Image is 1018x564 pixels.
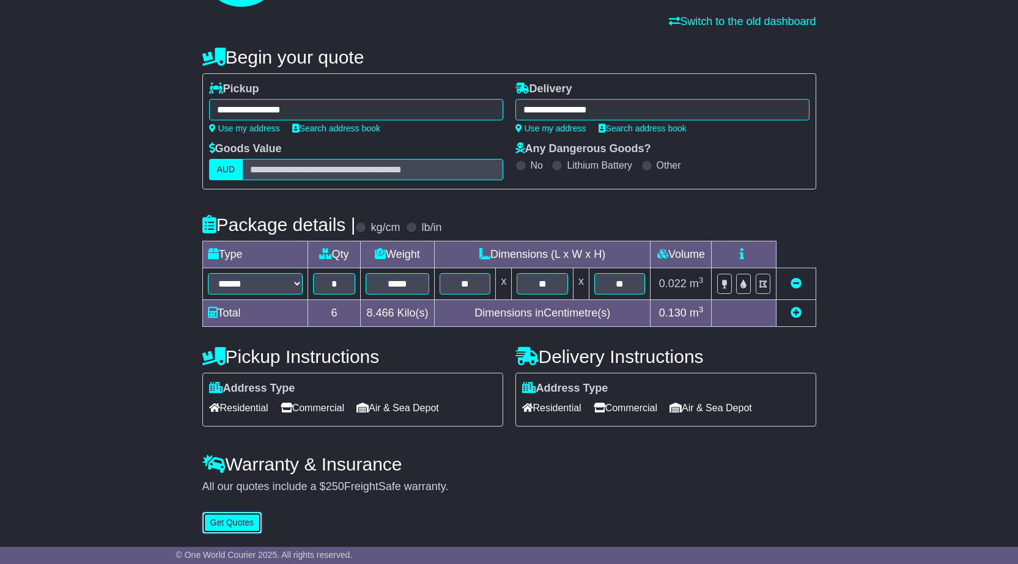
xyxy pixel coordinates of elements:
[308,300,360,327] td: 6
[434,300,651,327] td: Dimensions in Centimetre(s)
[292,123,380,133] a: Search address book
[515,142,651,156] label: Any Dangerous Goods?
[371,221,400,235] label: kg/cm
[209,142,282,156] label: Goods Value
[690,307,704,319] span: m
[202,47,816,67] h4: Begin your quote
[567,159,632,171] label: Lithium Battery
[366,307,394,319] span: 8.466
[515,346,816,367] h4: Delivery Instructions
[209,382,295,395] label: Address Type
[669,15,816,27] a: Switch to the old dashboard
[209,398,268,417] span: Residential
[202,454,816,474] h4: Warranty & Insurance
[573,268,589,300] td: x
[356,398,439,417] span: Air & Sea Depot
[202,300,308,327] td: Total
[209,82,259,96] label: Pickup
[659,277,687,290] span: 0.022
[669,398,752,417] span: Air & Sea Depot
[308,241,360,268] td: Qty
[326,480,344,493] span: 250
[531,159,543,171] label: No
[791,307,802,319] a: Add new item
[659,307,687,319] span: 0.130
[699,276,704,285] sup: 3
[209,123,280,133] a: Use my address
[421,221,441,235] label: lb/in
[202,214,356,235] h4: Package details |
[202,241,308,268] td: Type
[599,123,687,133] a: Search address book
[202,480,816,494] div: All our quotes include a $ FreightSafe warranty.
[202,512,262,533] button: Get Quotes
[522,382,608,395] label: Address Type
[361,300,435,327] td: Kilo(s)
[496,268,512,300] td: x
[651,241,712,268] td: Volume
[699,305,704,314] sup: 3
[690,277,704,290] span: m
[791,277,802,290] a: Remove this item
[176,550,353,560] span: © One World Courier 2025. All rights reserved.
[434,241,651,268] td: Dimensions (L x W x H)
[361,241,435,268] td: Weight
[209,159,243,180] label: AUD
[202,346,503,367] h4: Pickup Instructions
[522,398,581,417] span: Residential
[281,398,344,417] span: Commercial
[594,398,657,417] span: Commercial
[515,123,586,133] a: Use my address
[515,82,572,96] label: Delivery
[657,159,681,171] label: Other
